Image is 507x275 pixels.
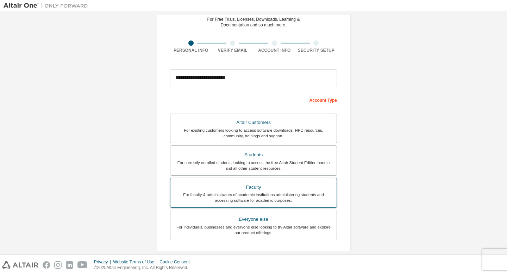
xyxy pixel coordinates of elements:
div: For individuals, businesses and everyone else looking to try Altair software and explore our prod... [175,224,332,236]
img: altair_logo.svg [2,261,38,269]
div: Account Info [254,48,295,53]
img: linkedin.svg [66,261,73,269]
div: Website Terms of Use [113,259,159,265]
div: Students [175,150,332,160]
div: Cookie Consent [159,259,194,265]
p: © 2025 Altair Engineering, Inc. All Rights Reserved. [94,265,194,271]
div: Faculty [175,182,332,192]
div: For faculty & administrators of academic institutions administering students and accessing softwa... [175,192,332,203]
div: Personal Info [170,48,212,53]
div: For currently enrolled students looking to access the free Altair Student Edition bundle and all ... [175,160,332,171]
img: instagram.svg [54,261,62,269]
div: Privacy [94,259,113,265]
img: Altair One [4,2,92,9]
img: facebook.svg [43,261,50,269]
div: For existing customers looking to access software downloads, HPC resources, community, trainings ... [175,127,332,139]
div: Altair Customers [175,118,332,127]
div: Verify Email [212,48,254,53]
div: Everyone else [175,214,332,224]
div: Security Setup [295,48,337,53]
div: Account Type [170,94,337,105]
img: youtube.svg [77,261,88,269]
div: Your Profile [170,251,337,262]
div: For Free Trials, Licenses, Downloads, Learning & Documentation and so much more. [207,17,300,28]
